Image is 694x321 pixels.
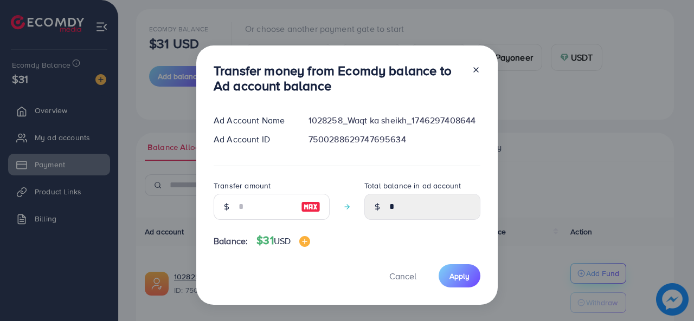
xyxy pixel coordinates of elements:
[300,114,489,127] div: 1028258_Waqt ka sheikh_1746297408644
[214,63,463,94] h3: Transfer money from Ecomdy balance to Ad account balance
[389,270,416,282] span: Cancel
[205,114,300,127] div: Ad Account Name
[449,271,470,281] span: Apply
[214,180,271,191] label: Transfer amount
[256,234,310,247] h4: $31
[300,133,489,146] div: 7500288629747695634
[364,180,461,191] label: Total balance in ad account
[205,133,300,146] div: Ad Account ID
[274,235,291,247] span: USD
[301,200,320,213] img: image
[299,236,310,247] img: image
[214,235,248,247] span: Balance:
[439,264,480,287] button: Apply
[376,264,430,287] button: Cancel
